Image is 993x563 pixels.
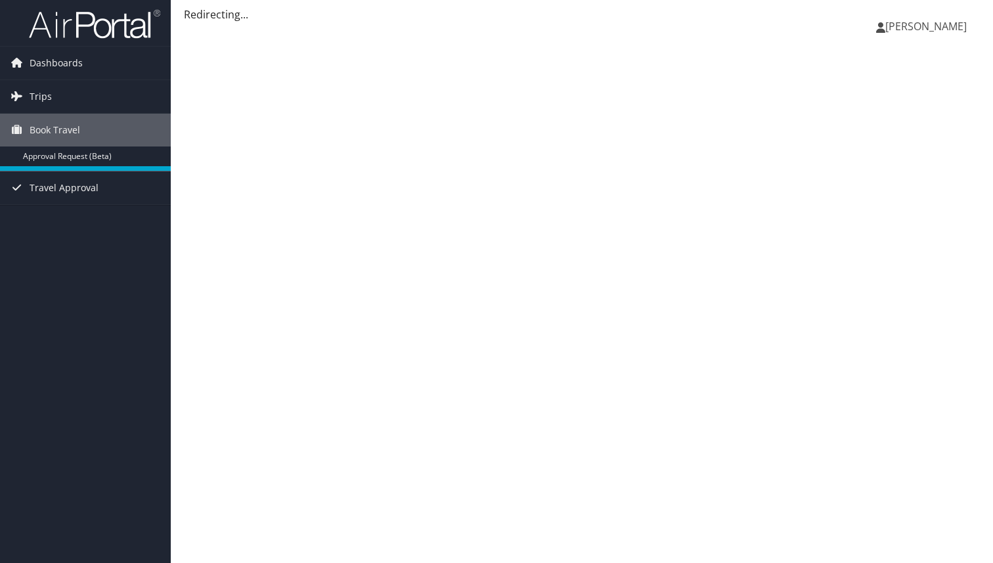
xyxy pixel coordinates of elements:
[876,7,980,46] a: [PERSON_NAME]
[30,171,99,204] span: Travel Approval
[885,19,967,34] span: [PERSON_NAME]
[30,114,80,146] span: Book Travel
[30,80,52,113] span: Trips
[29,9,160,39] img: airportal-logo.png
[30,47,83,79] span: Dashboards
[184,7,980,22] div: Redirecting...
